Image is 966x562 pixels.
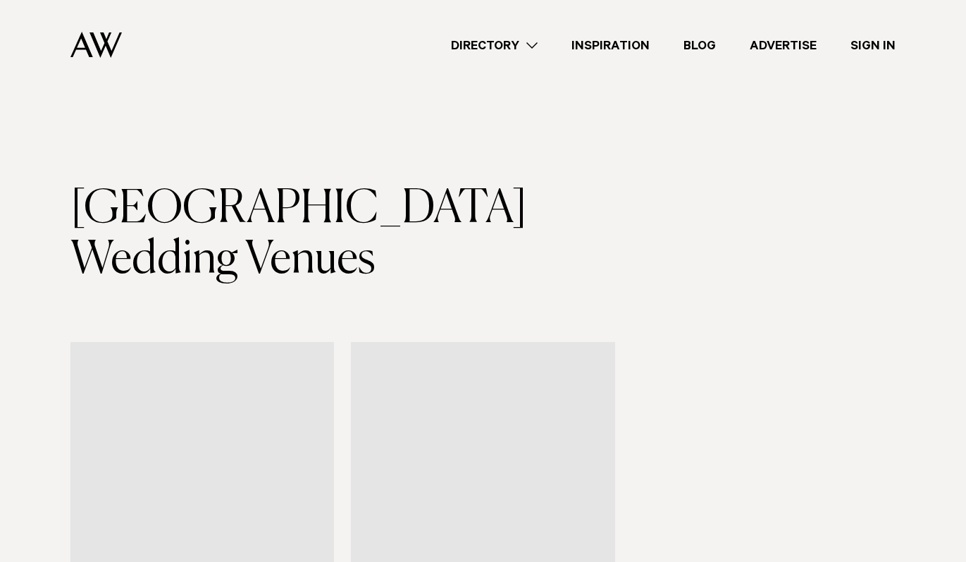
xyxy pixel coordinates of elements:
a: Inspiration [555,36,667,55]
h1: [GEOGRAPHIC_DATA] Wedding Venues [70,184,483,286]
a: Directory [434,36,555,55]
a: Blog [667,36,733,55]
a: Sign In [834,36,912,55]
a: Advertise [733,36,834,55]
img: Auckland Weddings Logo [70,32,122,58]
